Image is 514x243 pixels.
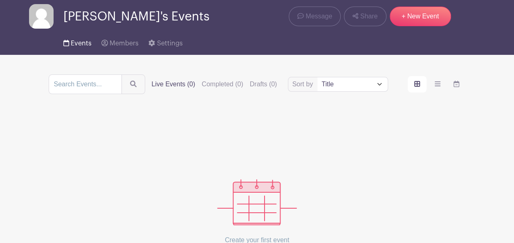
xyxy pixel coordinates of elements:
[250,79,277,89] label: Drafts (0)
[202,79,243,89] label: Completed (0)
[292,79,316,89] label: Sort by
[344,7,386,26] a: Share
[217,179,297,225] img: events_empty-56550af544ae17c43cc50f3ebafa394433d06d5f1891c01edc4b5d1d59cfda54.svg
[71,40,92,47] span: Events
[63,29,92,55] a: Events
[408,76,466,92] div: order and view
[390,7,451,26] a: + New Event
[148,29,182,55] a: Settings
[101,29,139,55] a: Members
[49,74,122,94] input: Search Events...
[110,40,139,47] span: Members
[289,7,341,26] a: Message
[29,4,54,29] img: default-ce2991bfa6775e67f084385cd625a349d9dcbb7a52a09fb2fda1e96e2d18dcdb.png
[157,40,183,47] span: Settings
[63,10,209,23] span: [PERSON_NAME]'s Events
[152,79,277,89] div: filters
[360,11,378,21] span: Share
[152,79,195,89] label: Live Events (0)
[305,11,332,21] span: Message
